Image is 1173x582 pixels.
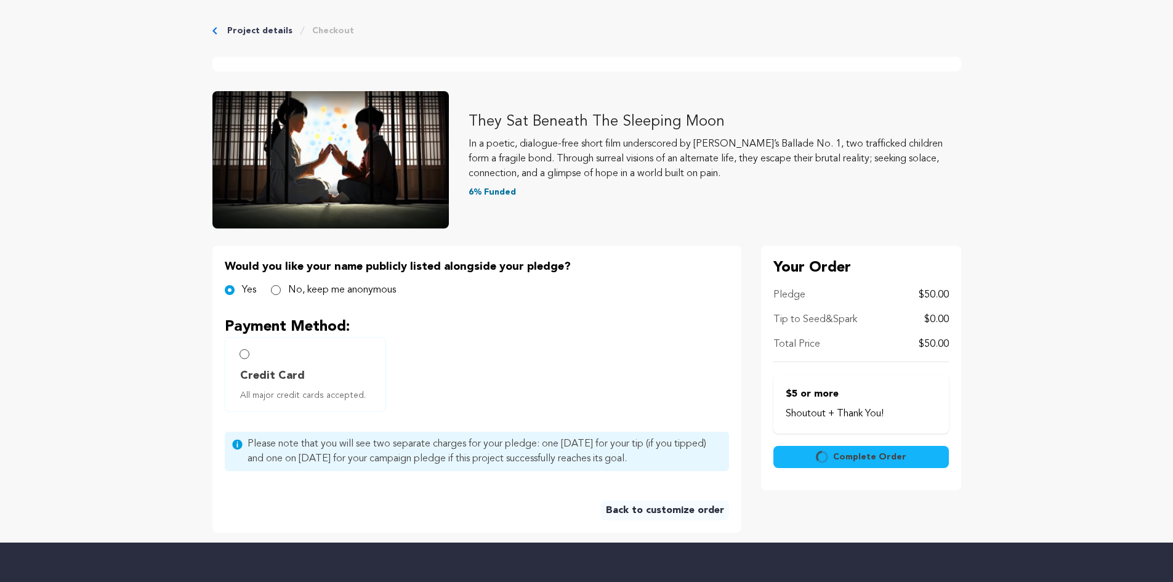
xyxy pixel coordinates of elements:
[212,25,961,37] div: Breadcrumb
[312,25,354,37] a: Checkout
[773,312,857,327] p: Tip to Seed&Spark
[773,337,820,352] p: Total Price
[212,91,449,228] img: They Sat Beneath The Sleeping Moon image
[469,112,961,132] p: They Sat Beneath The Sleeping Moon
[248,437,722,466] span: Please note that you will see two separate charges for your pledge: one [DATE] for your tip (if y...
[601,501,729,520] a: Back to customize order
[786,387,937,402] p: $5 or more
[773,446,949,468] button: Complete Order
[924,312,949,327] p: $0.00
[227,25,292,37] a: Project details
[919,288,949,302] p: $50.00
[833,451,906,463] span: Complete Order
[240,367,305,384] span: Credit Card
[919,337,949,352] p: $50.00
[773,288,805,302] p: Pledge
[469,186,961,198] p: 6% Funded
[240,389,376,402] span: All major credit cards accepted.
[225,317,729,337] p: Payment Method:
[773,258,949,278] p: Your Order
[225,258,729,275] p: Would you like your name publicly listed alongside your pledge?
[469,137,961,181] p: In a poetic, dialogue-free short film underscored by [PERSON_NAME]’s Ballade No. 1, two trafficke...
[288,283,396,297] label: No, keep me anonymous
[242,283,256,297] label: Yes
[786,406,937,421] p: Shoutout + Thank You!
